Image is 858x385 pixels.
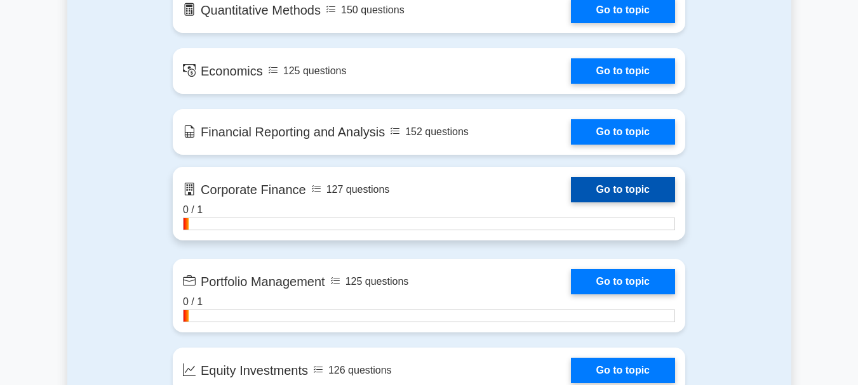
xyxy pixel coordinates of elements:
a: Go to topic [571,119,675,145]
a: Go to topic [571,358,675,383]
a: Go to topic [571,58,675,84]
a: Go to topic [571,269,675,294]
a: Go to topic [571,177,675,202]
